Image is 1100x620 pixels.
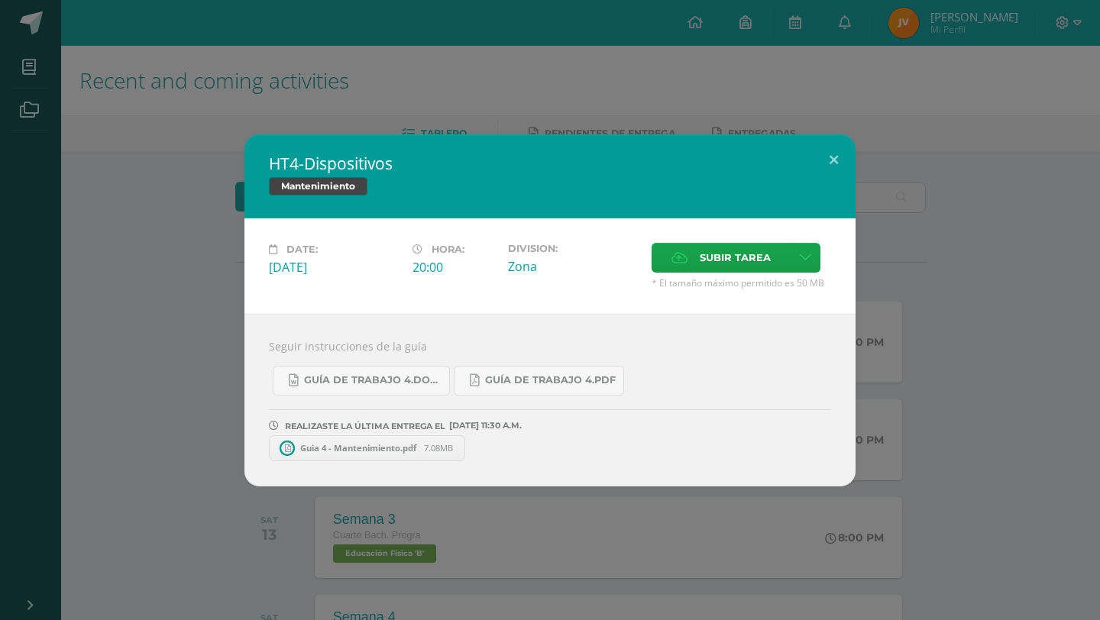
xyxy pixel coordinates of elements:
div: [DATE] [269,259,400,276]
span: Subir tarea [700,244,771,272]
div: Seguir instrucciones de la guía [244,314,856,486]
a: Guía de trabajo 4.pdf [454,366,624,396]
span: Hora: [432,244,464,255]
a: Guía de trabajo 4.docx [273,366,450,396]
span: 7.08MB [424,442,453,454]
span: Guía de trabajo 4.pdf [485,374,616,386]
label: Division: [508,243,639,254]
span: Guía de trabajo 4.docx [304,374,442,386]
a: Guia 4 - Mantenimiento.pdf 7.08MB [269,435,465,461]
span: Mantenimiento [269,177,367,195]
span: REALIZASTE LA ÚLTIMA ENTREGA EL [285,421,445,431]
div: Zona [508,258,639,275]
button: Close (Esc) [812,134,856,186]
span: Date: [286,244,318,255]
span: Guia 4 - Mantenimiento.pdf [293,442,424,454]
span: * El tamaño máximo permitido es 50 MB [652,276,831,289]
h2: HT4-Dispositivos [269,153,831,174]
div: 20:00 [412,259,496,276]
